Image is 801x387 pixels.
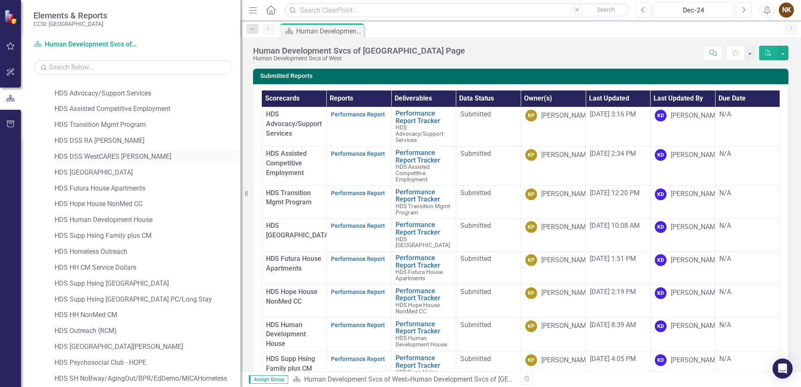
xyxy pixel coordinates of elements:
[266,150,307,177] span: HDS Assisted Competitive Employment
[331,322,385,328] a: Performance Report
[331,255,385,262] a: Performance Report
[391,219,456,252] td: Double-Click to Edit Right Click for Context Menu
[456,317,521,352] td: Double-Click to Edit
[395,221,452,236] a: Performance Report Tracker
[456,284,521,317] td: Double-Click to Edit
[456,186,521,219] td: Double-Click to Edit
[655,320,667,332] div: KD
[460,355,491,363] span: Submitted
[719,149,775,159] div: N/A
[460,288,491,296] span: Submitted
[395,163,430,183] span: HDS Assisted Competitive Employment
[266,189,312,206] span: HDS Transition Mgmt Program
[655,149,667,161] div: KD
[525,188,537,200] div: KP
[654,3,734,18] button: Dec-24
[34,40,138,49] a: Human Development Svcs of West
[590,110,646,119] div: [DATE] 3:16 PM
[395,320,452,335] a: Performance Report Tracker
[655,221,667,233] div: KD
[54,342,240,352] a: HDS [GEOGRAPHIC_DATA][PERSON_NAME]
[266,255,321,272] span: HDS Futura House Apartments
[331,111,385,118] a: Performance Report
[655,254,667,266] div: KD
[395,302,440,315] span: HDS Hope House NonMed CC
[391,252,456,285] td: Double-Click to Edit Right Click for Context Menu
[671,150,721,160] div: [PERSON_NAME]
[54,358,240,368] a: HDS Psychosocial Club - HOPE
[34,21,107,27] small: CCSI: [GEOGRAPHIC_DATA]
[590,287,646,297] div: [DATE] 2:19 PM
[391,186,456,219] td: Double-Click to Edit Right Click for Context Menu
[590,188,646,198] div: [DATE] 12:20 PM
[54,247,240,257] a: HDS Homeless Outreach
[719,188,775,198] div: N/A
[331,222,385,229] a: Performance Report
[590,254,646,264] div: [DATE] 1:51 PM
[253,46,465,55] div: Human Development Svcs of [GEOGRAPHIC_DATA] Page
[671,111,721,121] div: [PERSON_NAME]
[266,288,318,305] span: HDS Hope House NonMed CC
[266,110,322,137] span: HDS Advocacy/Support Services
[395,110,452,124] a: Performance Report Tracker
[331,150,385,157] a: Performance Report
[671,356,721,365] div: [PERSON_NAME]
[266,355,315,372] span: HDS Supp Hsing Family plus CM
[460,189,491,197] span: Submitted
[525,149,537,161] div: KP
[391,352,456,385] td: Double-Click to Edit Right Click for Context Menu
[54,184,240,193] a: HDS Futura House Apartments
[590,149,646,159] div: [DATE] 2:34 PM
[54,374,240,384] a: HDS SH NoBway/AgingOut/BPR/EdDemo/MICAHomeless
[395,335,447,348] span: HDS Human Development House
[395,124,443,143] span: HDS Advocacy/Support Services
[779,3,794,18] button: NK
[719,320,775,330] div: N/A
[719,221,775,231] div: N/A
[395,236,450,249] span: HDS [GEOGRAPHIC_DATA]
[460,222,491,230] span: Submitted
[284,3,629,18] input: Search ClearPoint...
[541,321,592,331] div: [PERSON_NAME]
[331,356,385,362] a: Performance Report
[331,190,385,196] a: Performance Report
[296,26,362,36] div: Human Development Svcs of [GEOGRAPHIC_DATA] Page
[395,287,452,302] a: Performance Report Tracker
[541,150,592,160] div: [PERSON_NAME]
[391,107,456,147] td: Double-Click to Edit Right Click for Context Menu
[4,10,19,24] img: ClearPoint Strategy
[460,110,491,118] span: Submitted
[54,263,240,273] a: HDS HH CM Service Dollars
[590,354,646,364] div: [DATE] 4:05 PM
[456,352,521,385] td: Double-Click to Edit
[541,111,592,121] div: [PERSON_NAME]
[391,284,456,317] td: Double-Click to Edit Right Click for Context Menu
[525,354,537,366] div: KP
[54,168,240,178] a: HDS [GEOGRAPHIC_DATA]
[456,146,521,186] td: Double-Click to Edit
[391,146,456,186] td: Double-Click to Edit Right Click for Context Menu
[395,369,438,382] span: HDS Supp Hsing Family plus CM
[655,287,667,299] div: KD
[460,255,491,263] span: Submitted
[34,10,107,21] span: Elements & Reports
[54,152,240,162] a: HDS DSS WestCARES [PERSON_NAME]
[391,317,456,352] td: Double-Click to Edit Right Click for Context Menu
[773,359,793,379] div: Open Intercom Messenger
[671,222,721,232] div: [PERSON_NAME]
[597,6,615,13] span: Search
[54,136,240,146] a: HDS DSS RA [PERSON_NAME]
[331,289,385,295] a: Performance Report
[456,219,521,252] td: Double-Click to Edit
[719,287,775,297] div: N/A
[525,221,537,233] div: KP
[656,5,731,15] div: Dec-24
[395,268,443,281] span: HDS Futura House Apartments
[395,203,450,216] span: HDS Transition Mgmt Program
[253,55,465,62] div: Human Development Svcs of West
[525,110,537,121] div: KP
[719,110,775,119] div: N/A
[266,222,331,239] span: HDS [GEOGRAPHIC_DATA]
[54,89,240,98] a: HDS Advocacy/Support Services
